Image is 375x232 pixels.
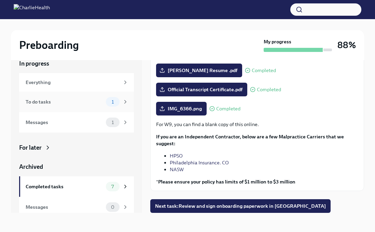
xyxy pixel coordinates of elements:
a: HPSO [170,153,183,159]
a: Messages1 [19,112,134,133]
div: Everything [26,79,120,86]
label: IMG_6366.png [156,102,207,115]
strong: If you are an Independent Contractor, below are a few Malpractice Carriers that we suggest: [156,134,344,147]
label: [PERSON_NAME] Resume .pdf [156,64,242,77]
label: Official Transcript Certificate.pdf [156,83,247,96]
a: Archived [19,163,134,171]
span: 1 [108,99,118,105]
span: Completed [252,68,276,73]
a: For later [19,144,134,152]
span: 0 [107,205,119,210]
span: [PERSON_NAME] Resume .pdf [161,67,237,74]
button: Next task:Review and sign onboarding paperwork in [GEOGRAPHIC_DATA] [150,199,331,213]
h2: Preboarding [19,38,79,52]
div: For later [19,144,42,152]
a: Completed tasks7 [19,176,134,197]
span: 1 [108,120,118,125]
span: Completed [257,87,281,92]
a: Everything [19,73,134,92]
a: Messages0 [19,197,134,217]
a: Philadelphia Insurance. CO [170,160,229,166]
p: For W9, you can find a blank copy of this online. [156,121,358,128]
div: To do tasks [26,98,103,106]
strong: My progress [264,38,291,45]
strong: Please ensure your policy has limits of $1 million to $3 million [158,179,295,185]
a: To do tasks1 [19,92,134,112]
a: NASW [170,166,184,173]
div: Messages [26,203,103,211]
span: Official Transcript Certificate.pdf [161,86,242,93]
span: IMG_6366.png [161,105,202,112]
span: Completed [216,106,240,111]
div: Messages [26,119,103,126]
a: In progress [19,59,134,68]
img: CharlieHealth [14,4,50,15]
span: Next task : Review and sign onboarding paperwork in [GEOGRAPHIC_DATA] [155,203,326,209]
div: Completed tasks [26,183,103,190]
span: 7 [107,184,118,189]
h3: 88% [337,39,356,51]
